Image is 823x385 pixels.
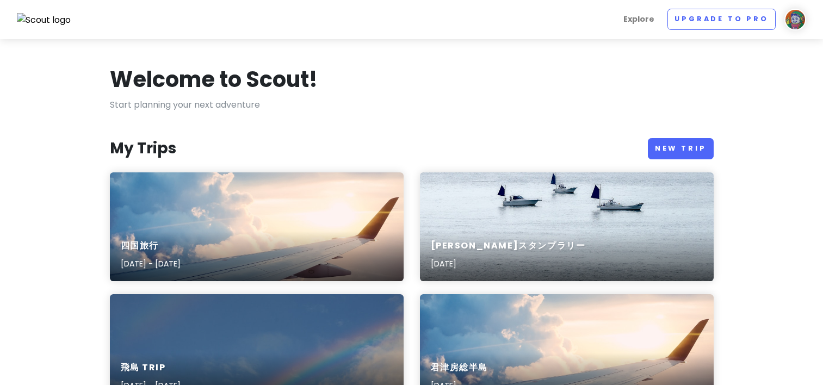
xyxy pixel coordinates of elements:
p: [DATE] [431,258,586,270]
a: aerial photography of airliner四国旅行[DATE] - [DATE] [110,172,404,281]
a: New Trip [648,138,714,159]
h6: 君津房総半島 [431,362,488,374]
img: Scout logo [17,13,71,27]
h3: My Trips [110,139,176,158]
h6: [PERSON_NAME]スタンプラリー [431,240,586,252]
a: Explore [619,9,659,30]
p: [DATE] - [DATE] [121,258,181,270]
a: A group of boats floating on top of a large body of water[PERSON_NAME]スタンプラリー[DATE] [420,172,714,281]
h6: 飛島 Trip [121,362,181,374]
img: User profile [784,9,806,30]
p: Start planning your next adventure [110,98,714,112]
a: Upgrade to Pro [667,9,776,30]
h1: Welcome to Scout! [110,65,318,94]
h6: 四国旅行 [121,240,181,252]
